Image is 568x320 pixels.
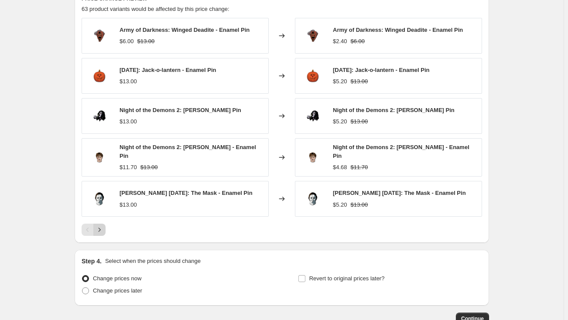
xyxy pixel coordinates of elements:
[351,117,368,126] strike: $13.00
[120,144,256,159] span: Night of the Demons 2: [PERSON_NAME] - Enamel Pin
[86,63,113,89] img: Jack-o-lantern-Pin_80x.png
[309,275,385,282] span: Revert to original prices later?
[333,107,455,113] span: Night of the Demons 2: [PERSON_NAME] Pin
[333,201,347,209] div: $5.20
[300,23,326,49] img: Winged-Deadite_80x.png
[120,117,137,126] div: $13.00
[86,144,113,170] img: Kurt-Enamel-Pin_80x.png
[120,201,137,209] div: $13.00
[86,186,113,212] img: The-Mask-Pin_80x.png
[140,163,158,172] strike: $13.00
[120,37,134,46] div: $6.00
[300,63,326,89] img: Jack-o-lantern-Pin_80x.png
[333,163,347,172] div: $4.68
[333,67,430,73] span: [DATE]: Jack-o-lantern - Enamel Pin
[333,117,347,126] div: $5.20
[120,77,137,86] div: $13.00
[93,275,141,282] span: Change prices now
[333,190,466,196] span: [PERSON_NAME] [DATE]: The Mask - Enamel Pin
[351,163,368,172] strike: $11.70
[351,77,368,86] strike: $13.00
[86,103,113,129] img: NOTD-2-Angela-Pin_80x.png
[82,257,102,266] h2: Step 4.
[333,77,347,86] div: $5.20
[333,37,347,46] div: $2.40
[333,27,463,33] span: Army of Darkness: Winged Deadite - Enamel Pin
[300,103,326,129] img: NOTD-2-Angela-Pin_80x.png
[351,201,368,209] strike: $13.00
[120,67,216,73] span: [DATE]: Jack-o-lantern - Enamel Pin
[86,23,113,49] img: Winged-Deadite_80x.png
[333,144,469,159] span: Night of the Demons 2: [PERSON_NAME] - Enamel Pin
[93,224,106,236] button: Next
[120,190,253,196] span: [PERSON_NAME] [DATE]: The Mask - Enamel Pin
[137,37,155,46] strike: $13.00
[120,27,250,33] span: Army of Darkness: Winged Deadite - Enamel Pin
[93,287,142,294] span: Change prices later
[300,144,326,170] img: Kurt-Enamel-Pin_80x.png
[351,37,365,46] strike: $6.00
[120,163,137,172] div: $11.70
[300,186,326,212] img: The-Mask-Pin_80x.png
[120,107,241,113] span: Night of the Demons 2: [PERSON_NAME] Pin
[82,224,106,236] nav: Pagination
[82,6,229,12] span: 63 product variants would be affected by this price change:
[105,257,201,266] p: Select when the prices should change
